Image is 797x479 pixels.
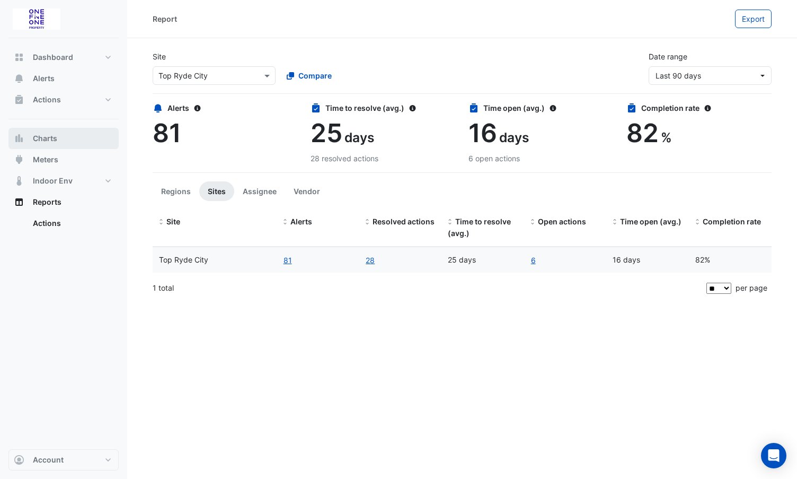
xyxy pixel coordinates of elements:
button: Assignee [234,181,285,201]
button: Indoor Env [8,170,119,191]
span: Actions [33,94,61,105]
div: 16 days [613,254,683,266]
a: Actions [24,213,119,234]
span: per page [736,283,767,292]
button: Reports [8,191,119,213]
span: Resolved actions [373,217,435,226]
label: Date range [649,51,687,62]
button: Meters [8,149,119,170]
div: Alerts [153,102,298,114]
button: Compare [280,66,339,85]
span: Time open (avg.) [620,217,681,226]
span: Site [166,217,180,226]
span: Meters [33,154,58,165]
button: Sites [199,181,234,201]
button: Alerts [8,68,119,89]
app-icon: Actions [14,94,24,105]
a: 28 [365,254,375,266]
a: 6 [530,254,536,266]
span: Dashboard [33,52,73,63]
div: Reports [8,213,119,238]
span: Alerts [33,73,55,84]
span: Indoor Env [33,176,73,186]
button: Account [8,449,119,471]
div: 82% [695,254,765,266]
button: Dashboard [8,47,119,68]
div: Open Intercom Messenger [761,443,786,468]
div: 25 days [448,254,518,266]
div: Time open (avg.) [468,102,614,114]
app-icon: Indoor Env [14,176,24,186]
span: 25 [311,117,342,149]
button: Regions [153,181,199,201]
span: Alerts [290,217,312,226]
button: Export [735,10,772,28]
span: Open actions [538,217,586,226]
span: Time to resolve (avg.) [448,217,511,238]
button: Charts [8,128,119,149]
button: Actions [8,89,119,110]
span: Charts [33,133,57,144]
div: 28 resolved actions [311,153,456,164]
span: 82 [626,117,659,149]
div: Time to resolve (avg.) [311,102,456,114]
div: Report [153,13,177,24]
app-icon: Alerts [14,73,24,84]
button: 81 [283,254,293,266]
span: Top Ryde City [159,255,208,264]
span: Export [742,14,765,23]
button: Vendor [285,181,329,201]
span: 16 May 25 - 14 Aug 25 [656,71,701,80]
label: Site [153,51,166,62]
app-icon: Charts [14,133,24,144]
img: Company Logo [13,8,60,30]
span: days [344,129,374,145]
div: Completion rate [626,102,772,114]
span: 81 [153,117,181,149]
app-icon: Reports [14,197,24,207]
div: Completion (%) = Resolved Actions / (Resolved Actions + Open Actions) [695,216,765,228]
div: 6 open actions [468,153,614,164]
span: Compare [298,70,332,81]
span: % [661,129,672,145]
div: 1 total [153,275,704,301]
span: days [499,129,529,145]
span: 16 [468,117,497,149]
span: Account [33,455,64,465]
app-icon: Dashboard [14,52,24,63]
app-icon: Meters [14,154,24,165]
button: Last 90 days [649,66,772,85]
span: Completion rate [703,217,761,226]
span: Reports [33,197,61,207]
